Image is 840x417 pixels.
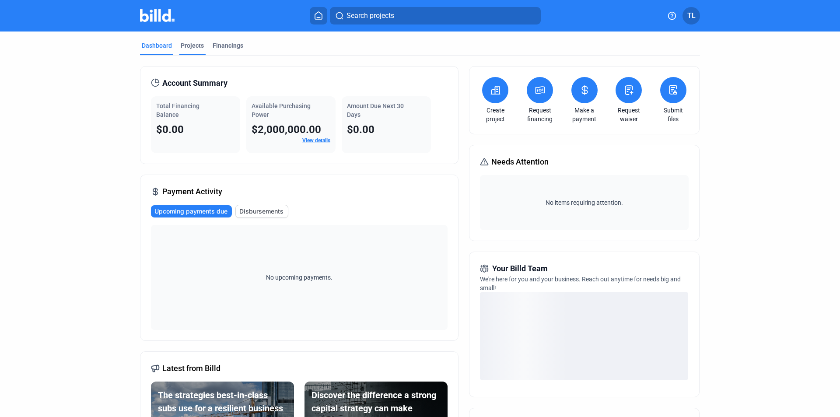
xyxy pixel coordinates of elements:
[347,123,374,136] span: $0.00
[480,292,688,380] div: loading
[330,7,541,25] button: Search projects
[302,137,330,144] a: View details
[525,106,555,123] a: Request financing
[480,276,681,291] span: We're here for you and your business. Reach out anytime for needs big and small!
[682,7,700,25] button: TL
[569,106,600,123] a: Make a payment
[156,102,199,118] span: Total Financing Balance
[181,41,204,50] div: Projects
[154,207,227,216] span: Upcoming payments due
[156,123,184,136] span: $0.00
[252,123,321,136] span: $2,000,000.00
[162,186,222,198] span: Payment Activity
[658,106,689,123] a: Submit files
[492,263,548,275] span: Your Billd Team
[162,77,227,89] span: Account Summary
[252,102,311,118] span: Available Purchasing Power
[483,198,685,207] span: No items requiring attention.
[346,11,394,21] span: Search projects
[140,9,175,22] img: Billd Company Logo
[311,389,441,415] div: Discover the difference a strong capital strategy can make
[613,106,644,123] a: Request waiver
[151,205,232,217] button: Upcoming payments due
[158,389,287,415] div: The strategies best-in-class subs use for a resilient business
[142,41,172,50] div: Dashboard
[347,102,404,118] span: Amount Due Next 30 Days
[239,207,283,216] span: Disbursements
[162,362,220,375] span: Latest from Billd
[491,156,549,168] span: Needs Attention
[213,41,243,50] div: Financings
[235,205,288,218] button: Disbursements
[260,273,338,282] span: No upcoming payments.
[480,106,511,123] a: Create project
[687,11,696,21] span: TL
